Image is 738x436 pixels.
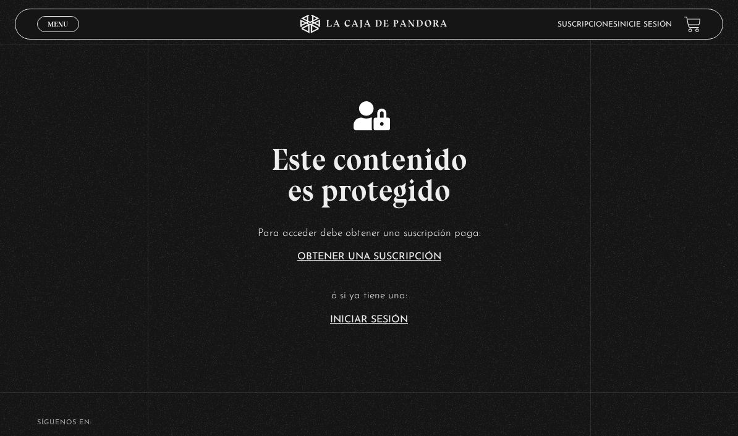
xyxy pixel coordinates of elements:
span: Cerrar [43,31,72,40]
a: Suscripciones [558,21,617,28]
span: Menu [48,20,68,28]
h4: SÍguenos en: [37,419,702,426]
a: Inicie sesión [617,21,672,28]
a: View your shopping cart [684,16,701,33]
a: Iniciar Sesión [330,315,408,325]
a: Obtener una suscripción [297,252,441,262]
